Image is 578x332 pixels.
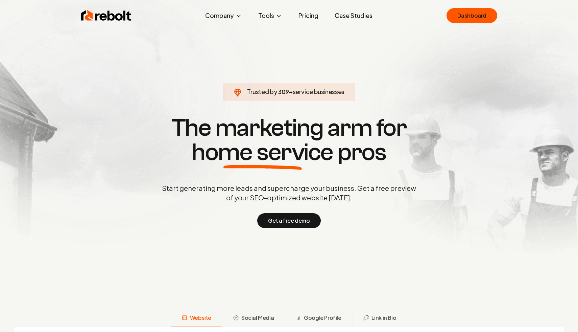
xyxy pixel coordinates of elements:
[247,88,277,95] span: Trusted by
[289,88,293,95] span: +
[329,9,378,22] a: Case Studies
[200,9,247,22] button: Company
[278,87,289,96] span: 309
[253,9,288,22] button: Tools
[257,213,320,228] button: Get a free demo
[293,88,345,95] span: service businesses
[352,310,407,327] button: Link in Bio
[447,8,497,23] a: Dashboard
[190,314,211,322] span: Website
[81,9,131,22] img: Rebolt Logo
[285,310,352,327] button: Google Profile
[161,183,417,202] p: Start generating more leads and supercharge your business. Get a free preview of your SEO-optimiz...
[293,9,324,22] a: Pricing
[222,310,285,327] button: Social Media
[241,314,274,322] span: Social Media
[371,314,396,322] span: Link in Bio
[192,140,333,164] span: home service
[171,310,222,327] button: Website
[304,314,341,322] span: Google Profile
[127,116,451,164] h1: The marketing arm for pros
